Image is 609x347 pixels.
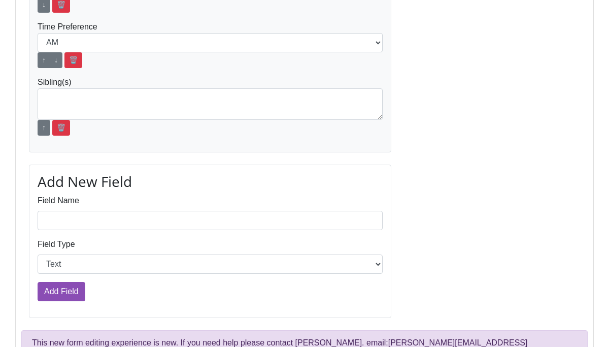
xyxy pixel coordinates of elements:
a: ↑ [38,52,50,68]
label: Field Name [38,195,79,207]
input: Add Field [38,282,85,301]
label: Field Type [38,238,75,250]
h3: Add New Field [38,173,383,191]
a: 🗑️ [64,52,82,68]
a: 🗑️ [52,120,70,136]
a: ↓ [50,52,62,68]
div: Sibling(s) [38,76,383,136]
a: ↑ [38,120,50,136]
div: Time Preference [38,21,383,68]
